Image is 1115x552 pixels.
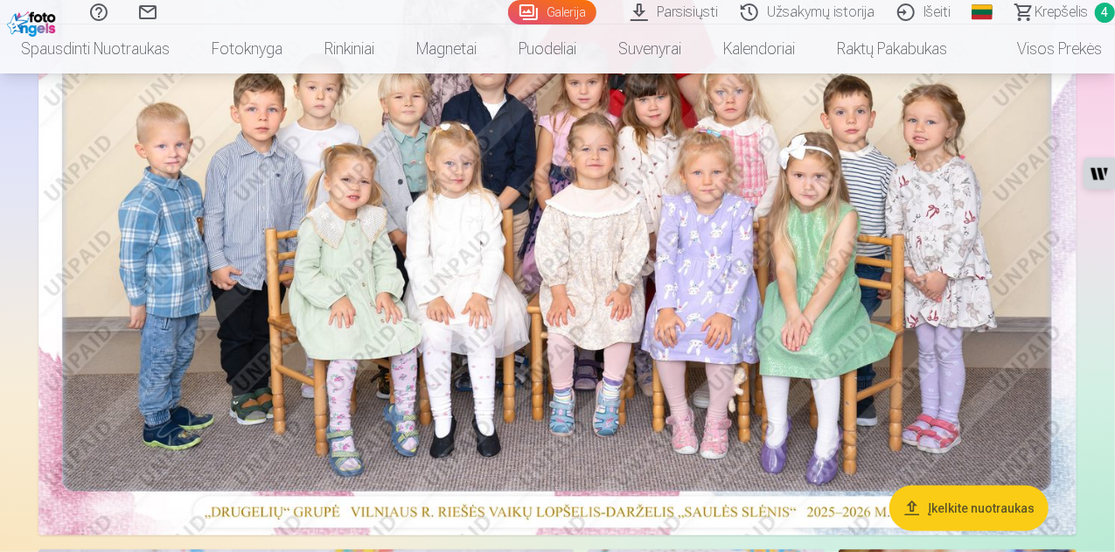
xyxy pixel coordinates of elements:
[303,24,395,73] a: Rinkiniai
[7,7,60,37] img: /fa2
[597,24,702,73] a: Suvenyrai
[889,486,1049,531] button: Įkelkite nuotraukas
[1095,3,1115,23] span: 4
[191,24,303,73] a: Fotoknyga
[702,24,816,73] a: Kalendoriai
[1035,2,1088,23] span: Krepšelis
[816,24,968,73] a: Raktų pakabukas
[498,24,597,73] a: Puodeliai
[395,24,498,73] a: Magnetai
